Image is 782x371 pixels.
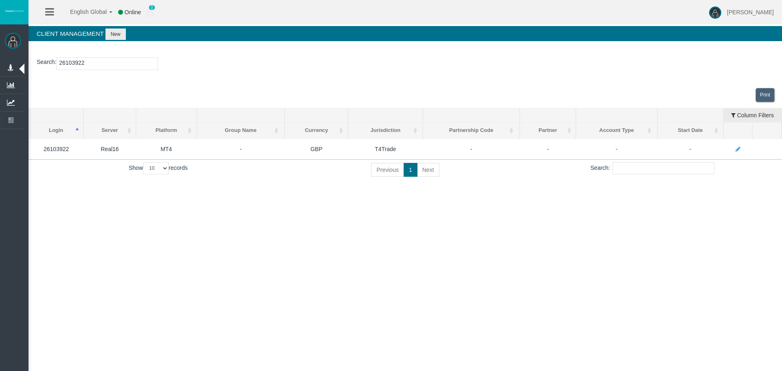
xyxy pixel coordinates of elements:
th: Group Name: activate to sort column ascending [197,123,285,139]
label: Show records [129,162,188,174]
td: - [576,138,657,159]
span: Print [760,92,770,98]
img: logo.svg [4,9,24,13]
p: : [37,57,774,70]
a: Previous [371,163,404,177]
td: Real16 [83,138,136,159]
a: 1 [404,163,417,177]
label: Search [37,57,55,67]
th: Partnership Code: activate to sort column ascending [423,123,520,139]
td: - [657,138,723,159]
img: user_small.png [147,9,153,17]
span: Online [125,9,141,15]
select: Showrecords [143,162,169,174]
td: - [520,138,576,159]
img: user-image [709,7,721,19]
th: Jurisdiction: activate to sort column ascending [348,123,423,139]
th: Login: activate to sort column descending [29,123,84,139]
th: Partner: activate to sort column ascending [520,123,576,139]
th: Server: activate to sort column ascending [83,123,136,139]
a: Next [417,163,439,177]
td: - [197,138,285,159]
td: T4Trade [348,138,423,159]
td: 26103922 [29,138,84,159]
th: Account Type: activate to sort column ascending [576,123,657,139]
span: Column Filters [737,106,774,119]
input: Search: [613,162,714,174]
td: MT4 [136,138,197,159]
button: Column Filters [724,108,781,122]
td: - [423,138,520,159]
button: New [105,29,126,40]
th: Currency: activate to sort column ascending [285,123,348,139]
label: Search: [591,162,714,174]
span: Client Management [37,30,103,37]
a: View print view [756,88,775,102]
span: 0 [149,5,155,10]
th: Start Date: activate to sort column ascending [657,123,723,139]
td: GBP [285,138,348,159]
span: English Global [59,9,107,15]
th: Platform: activate to sort column ascending [136,123,197,139]
span: [PERSON_NAME] [727,9,774,15]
